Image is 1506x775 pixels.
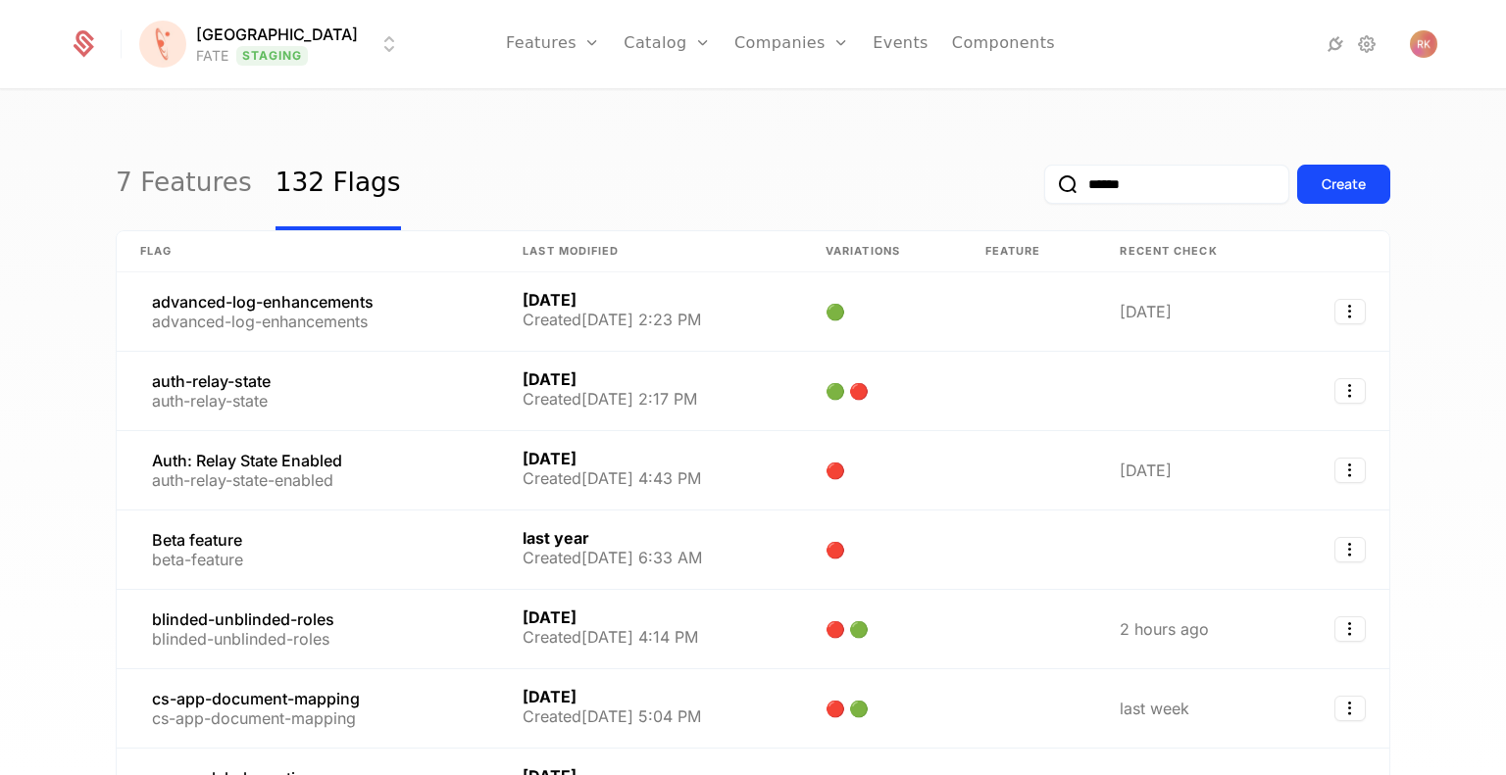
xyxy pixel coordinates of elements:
[962,231,1097,272] th: Feature
[802,231,962,272] th: Variations
[276,138,401,230] a: 132 Flags
[499,231,802,272] th: Last Modified
[1334,458,1366,483] button: Select action
[116,138,252,230] a: 7 Features
[196,46,228,66] div: FATE
[1334,616,1366,642] button: Select action
[145,23,401,66] button: Select environment
[1324,32,1347,56] a: Integrations
[1334,537,1366,562] button: Select action
[1355,32,1379,56] a: Settings
[196,23,358,46] span: [GEOGRAPHIC_DATA]
[1297,165,1390,204] button: Create
[117,231,499,272] th: Flag
[1096,231,1285,272] th: Recent check
[236,46,308,66] span: Staging
[139,21,186,68] img: Florence
[1334,378,1366,404] button: Select action
[1410,30,1437,58] img: Radoslav Kolaric
[1334,696,1366,721] button: Select action
[1334,299,1366,324] button: Select action
[1322,174,1366,194] div: Create
[1410,30,1437,58] button: Open user button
